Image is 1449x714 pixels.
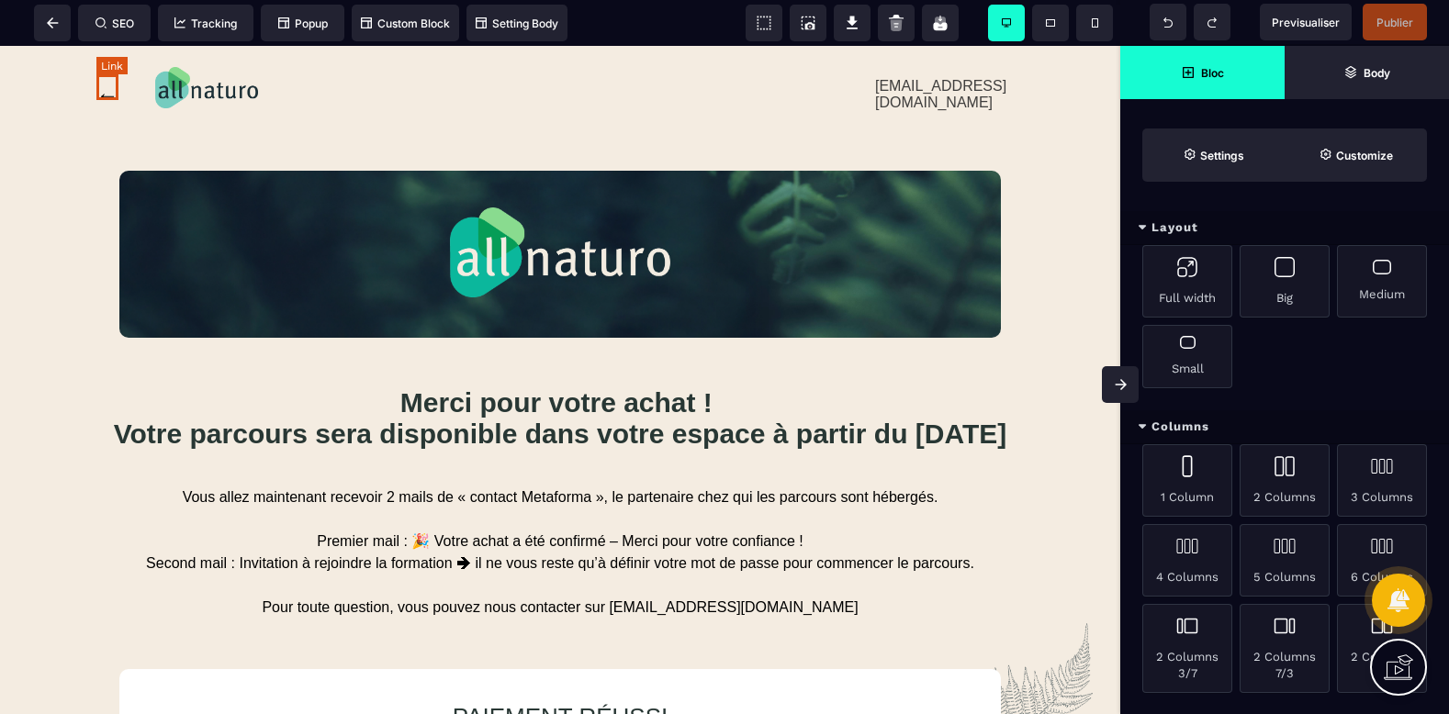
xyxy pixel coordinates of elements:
[278,17,328,30] span: Popup
[1364,66,1390,80] strong: Body
[1337,444,1427,517] div: 3 Columns
[1200,149,1244,162] strong: Settings
[1142,604,1232,693] div: 2 Columns 3/7
[1240,604,1330,693] div: 2 Columns 7/3
[174,17,237,30] span: Tracking
[1240,245,1330,318] div: Big
[96,37,118,61] a: ←
[1376,16,1413,29] span: Publier
[28,436,1093,577] text: Vous allez maintenant recevoir 2 mails de « contact Metaforma », le partenaire chez qui les parco...
[1337,524,1427,597] div: 6 Columns
[450,162,670,251] img: 424b9556f079747e25d7806d351f115e_Allnaturo-logo-clair.png
[1240,444,1330,517] div: 2 Columns
[746,5,782,41] span: View components
[476,17,558,30] span: Setting Body
[1142,325,1232,388] div: Small
[1240,524,1330,597] div: 5 Columns
[1142,128,1285,182] span: Settings
[361,17,450,30] span: Custom Block
[1120,211,1449,245] div: Layout
[1142,524,1232,597] div: 4 Columns
[1201,66,1224,80] strong: Bloc
[118,21,258,63] img: 6acba719752e8672151c7f0ce65807ce_Allnaturo-logo-fonce%CC%81.png
[1337,604,1427,693] div: 2 Columns 4/5
[1337,245,1427,318] div: Medium
[1142,444,1232,517] div: 1 Column
[1142,245,1232,318] div: Full width
[1285,46,1449,99] span: Open Layer Manager
[1272,16,1340,29] span: Previsualiser
[1120,46,1285,99] span: Open Blocks
[95,17,134,30] span: SEO
[1260,4,1352,40] span: Preview
[1120,410,1449,444] div: Columns
[165,651,955,691] text: PAIEMENT RÉUSSI
[790,5,826,41] span: Screenshot
[871,28,1024,70] text: [EMAIL_ADDRESS][DOMAIN_NAME]
[1336,149,1393,162] strong: Customize
[1285,128,1427,182] span: Open Style Manager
